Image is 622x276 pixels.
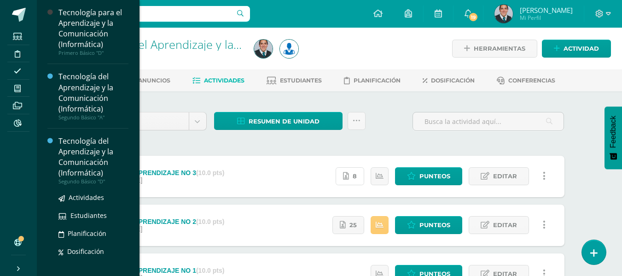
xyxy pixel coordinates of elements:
[105,169,224,176] div: GUIA DE APRENDIZAJE NO 3
[70,211,107,220] span: Estudiantes
[431,77,475,84] span: Dosificación
[58,50,128,56] div: Primero Básico "D"
[609,116,617,148] span: Feedback
[508,77,555,84] span: Conferencias
[105,218,224,225] div: GUIA DE APRENDIZAJE NO 2
[520,6,573,15] span: [PERSON_NAME]
[419,217,450,234] span: Punteos
[353,168,357,185] span: 8
[605,106,622,169] button: Feedback - Mostrar encuesta
[542,40,611,58] a: Actividad
[344,73,401,88] a: Planificación
[520,14,573,22] span: Mi Perfil
[58,136,128,185] a: Tecnología del Aprendizaje y la Comunicación (Informática)Segundo Básico "D"
[58,7,128,56] a: Tecnología para el Aprendizaje y la Comunicación (Informática)Primero Básico "D"
[58,114,128,121] div: Segundo Básico "A"
[349,217,357,234] span: 25
[58,71,128,114] div: Tecnología del Aprendizaje y la Comunicación (Informática)
[336,167,364,185] a: 8
[192,73,244,88] a: Actividades
[413,112,564,130] input: Busca la actividad aquí...
[58,71,128,120] a: Tecnología del Aprendizaje y la Comunicación (Informática)Segundo Básico "A"
[249,113,320,130] span: Resumen de unidad
[493,217,517,234] span: Editar
[196,169,224,176] strong: (10.0 pts)
[395,216,462,234] a: Punteos
[332,216,364,234] a: 25
[196,267,224,274] strong: (10.0 pts)
[204,77,244,84] span: Actividades
[354,77,401,84] span: Planificación
[67,247,104,256] span: Dosificación
[138,77,170,84] span: Anuncios
[102,112,182,130] span: Unidad 4
[95,112,206,130] a: Unidad 4
[452,40,537,58] a: Herramientas
[68,229,106,238] span: Planificación
[423,73,475,88] a: Dosificación
[58,192,128,203] a: Actividades
[493,168,517,185] span: Editar
[280,40,298,58] img: da59f6ea21f93948affb263ca1346426.png
[43,6,250,22] input: Busca un usuario...
[58,7,128,50] div: Tecnología para el Aprendizaje y la Comunicación (Informática)
[267,73,322,88] a: Estudiantes
[58,136,128,178] div: Tecnología del Aprendizaje y la Comunicación (Informática)
[564,40,599,57] span: Actividad
[494,5,513,23] img: a9976b1cad2e56b1ca6362e8fabb9e16.png
[214,112,343,130] a: Resumen de unidad
[419,168,450,185] span: Punteos
[474,40,525,57] span: Herramientas
[58,228,128,239] a: Planificación
[58,210,128,221] a: Estudiantes
[468,12,478,22] span: 19
[72,51,243,59] div: Tercero Básico 'A'
[497,73,555,88] a: Conferencias
[58,246,128,257] a: Dosificación
[126,73,170,88] a: Anuncios
[254,40,273,58] img: a9976b1cad2e56b1ca6362e8fabb9e16.png
[280,77,322,84] span: Estudiantes
[72,36,337,52] a: Tecnología del Aprendizaje y la Comunicación (TIC)
[395,167,462,185] a: Punteos
[196,218,224,225] strong: (10.0 pts)
[69,193,104,202] span: Actividades
[58,178,128,185] div: Segundo Básico "D"
[105,267,224,274] div: GUIA DE APRENDIZAJE NO 1
[72,38,243,51] h1: Tecnología del Aprendizaje y la Comunicación (TIC)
